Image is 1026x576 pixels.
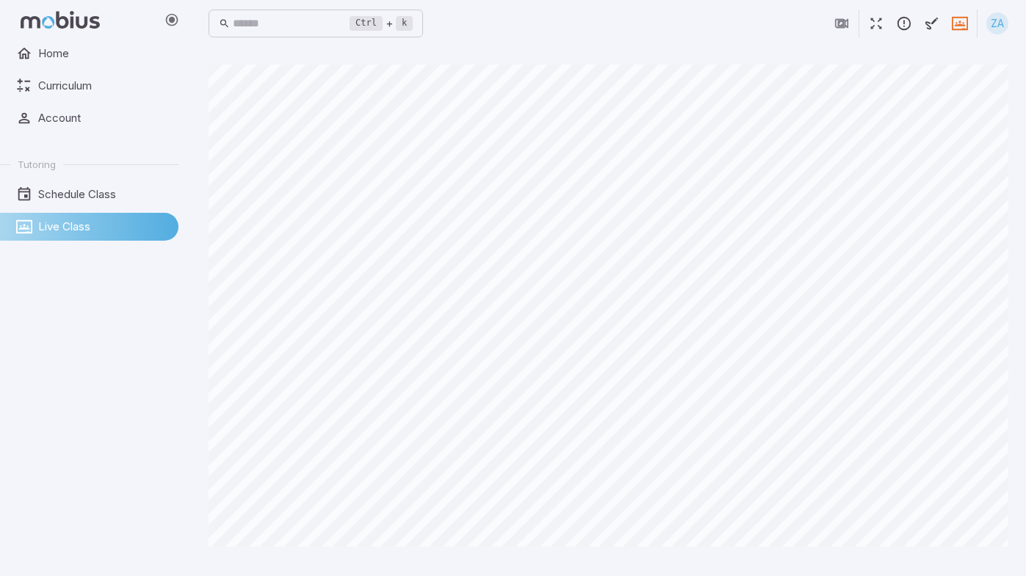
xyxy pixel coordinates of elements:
[38,78,168,94] span: Curriculum
[918,10,946,37] button: Start Drawing on Questions
[890,10,918,37] button: Report an Issue
[38,219,168,235] span: Live Class
[350,16,383,31] kbd: Ctrl
[38,110,168,126] span: Account
[396,16,413,31] kbd: k
[18,158,56,171] span: Tutoring
[862,10,890,37] button: Fullscreen Game
[986,12,1008,34] div: ZA
[946,10,974,37] button: Join Session now!
[828,10,856,37] button: Join in Zoom Client
[38,45,168,62] span: Home
[38,186,168,203] span: Schedule Class
[350,15,413,32] div: +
